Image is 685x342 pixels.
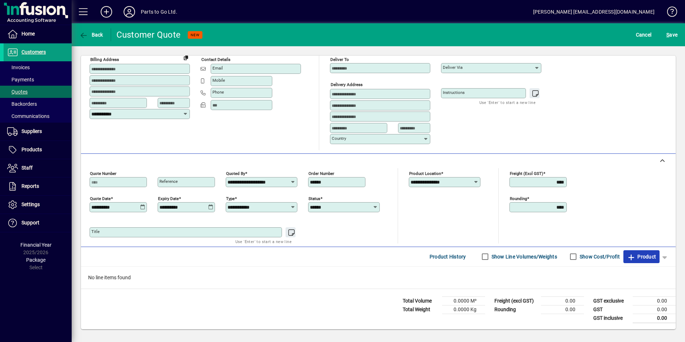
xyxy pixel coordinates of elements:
a: Home [4,25,72,43]
mat-label: Email [212,66,223,71]
span: Invoices [7,65,30,70]
a: Staff [4,159,72,177]
mat-label: Product location [409,171,441,176]
td: GST inclusive [590,314,633,323]
button: Product History [427,250,469,263]
td: 0.00 [541,305,584,314]
span: Home [21,31,35,37]
a: Backorders [4,98,72,110]
a: Products [4,141,72,159]
div: Customer Quote [116,29,181,41]
span: Settings [21,201,40,207]
mat-label: Instructions [443,90,465,95]
mat-label: Deliver via [443,65,463,70]
span: Reports [21,183,39,189]
mat-label: Freight (excl GST) [510,171,543,176]
span: Package [26,257,45,263]
button: Back [77,28,105,41]
span: Suppliers [21,128,42,134]
span: Product [627,251,656,262]
span: Back [79,32,103,38]
td: Freight (excl GST) [491,296,541,305]
mat-label: Type [226,196,235,201]
button: Profile [118,5,141,18]
span: S [666,32,669,38]
a: Knowledge Base [662,1,676,25]
mat-label: Rounding [510,196,527,201]
span: Support [21,220,39,225]
a: Settings [4,196,72,214]
td: Total Weight [399,305,442,314]
button: Product [623,250,660,263]
div: Parts to Go Ltd. [141,6,177,18]
label: Show Cost/Profit [578,253,620,260]
div: [PERSON_NAME] [EMAIL_ADDRESS][DOMAIN_NAME] [533,6,655,18]
td: 0.0000 Kg [442,305,485,314]
span: Financial Year [20,242,52,248]
span: Products [21,147,42,152]
td: GST [590,305,633,314]
mat-label: Deliver To [330,57,349,62]
a: Reports [4,177,72,195]
button: Copy to Delivery address [180,52,192,63]
label: Show Line Volumes/Weights [490,253,557,260]
a: Communications [4,110,72,122]
span: Communications [7,113,49,119]
mat-label: Quote date [90,196,111,201]
td: GST exclusive [590,296,633,305]
td: Total Volume [399,296,442,305]
a: Suppliers [4,123,72,141]
span: Backorders [7,101,37,107]
mat-label: Quoted by [226,171,245,176]
a: Quotes [4,86,72,98]
td: 0.00 [633,305,676,314]
span: Customers [21,49,46,55]
button: Add [95,5,118,18]
span: Product History [430,251,466,262]
span: Payments [7,77,34,82]
a: Payments [4,73,72,86]
td: Rounding [491,305,541,314]
td: 0.00 [633,314,676,323]
button: Cancel [634,28,653,41]
mat-hint: Use 'Enter' to start a new line [235,237,292,246]
mat-label: Phone [212,90,224,95]
app-page-header-button: Back [72,28,111,41]
td: 0.00 [541,296,584,305]
span: Cancel [636,29,652,41]
td: 0.0000 M³ [442,296,485,305]
mat-label: Mobile [212,78,225,83]
mat-hint: Use 'Enter' to start a new line [479,98,536,106]
mat-label: Country [332,136,346,141]
button: Save [665,28,679,41]
span: ave [666,29,677,41]
td: 0.00 [633,296,676,305]
a: Invoices [4,61,72,73]
mat-label: Status [308,196,320,201]
mat-label: Quote number [90,171,116,176]
mat-label: Reference [159,179,178,184]
div: No line items found [81,267,676,289]
span: Quotes [7,89,28,95]
mat-label: Order number [308,171,334,176]
a: Support [4,214,72,232]
mat-label: Expiry date [158,196,179,201]
mat-label: Title [91,229,100,234]
span: Staff [21,165,33,171]
span: NEW [191,33,200,37]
